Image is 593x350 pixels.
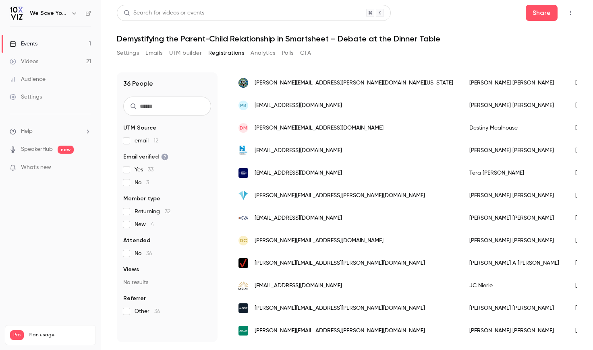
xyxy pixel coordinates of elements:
[238,78,248,88] img: state.co.us
[255,282,342,290] span: [EMAIL_ADDRESS][DOMAIN_NAME]
[10,93,42,101] div: Settings
[169,47,202,60] button: UTM builder
[238,213,248,223] img: svaconsulting.com
[461,319,567,342] div: [PERSON_NAME] [PERSON_NAME]
[238,303,248,313] img: gdt.com
[30,9,68,17] h6: We Save You Time!
[145,47,162,60] button: Emails
[21,145,53,154] a: SpeakerHub
[10,40,37,48] div: Events
[135,208,170,216] span: Returning
[154,309,160,314] span: 36
[255,191,425,200] span: [PERSON_NAME][EMAIL_ADDRESS][PERSON_NAME][DOMAIN_NAME]
[148,167,153,173] span: 33
[135,220,154,229] span: New
[123,278,211,286] p: No results
[10,127,91,136] li: help-dropdown-opener
[238,191,248,200] img: medgenelabs.com
[255,304,425,313] span: [PERSON_NAME][EMAIL_ADDRESS][PERSON_NAME][DOMAIN_NAME]
[240,124,247,132] span: DM
[461,207,567,229] div: [PERSON_NAME] [PERSON_NAME]
[461,94,567,117] div: [PERSON_NAME] [PERSON_NAME]
[255,124,384,132] span: [PERSON_NAME][EMAIL_ADDRESS][DOMAIN_NAME]
[240,237,247,244] span: DC
[255,101,342,110] span: [EMAIL_ADDRESS][DOMAIN_NAME]
[251,47,276,60] button: Analytics
[240,102,247,109] span: PB
[135,179,149,187] span: No
[21,163,51,172] span: What's new
[123,237,150,245] span: Attended
[165,209,170,214] span: 32
[10,330,24,340] span: Pro
[123,153,168,161] span: Email verified
[238,326,248,336] img: aecom.com
[461,274,567,297] div: JC Nierle
[123,124,156,132] span: UTM Source
[123,294,146,303] span: Referrer
[526,5,558,21] button: Share
[282,47,294,60] button: Polls
[238,258,248,268] img: verizon.com
[255,79,453,87] span: [PERSON_NAME][EMAIL_ADDRESS][PERSON_NAME][DOMAIN_NAME][US_STATE]
[255,214,342,222] span: [EMAIL_ADDRESS][DOMAIN_NAME]
[461,72,567,94] div: [PERSON_NAME] [PERSON_NAME]
[461,184,567,207] div: [PERSON_NAME] [PERSON_NAME]
[10,75,46,83] div: Audience
[124,9,204,17] div: Search for videos or events
[135,166,153,174] span: Yes
[123,79,153,89] h1: 36 People
[10,7,23,20] img: We Save You Time!
[123,266,139,274] span: Views
[153,138,158,144] span: 12
[461,252,567,274] div: [PERSON_NAME] A [PERSON_NAME]
[461,162,567,184] div: Tera [PERSON_NAME]
[255,146,342,155] span: [EMAIL_ADDRESS][DOMAIN_NAME]
[21,127,33,136] span: Help
[255,237,384,245] span: [PERSON_NAME][EMAIL_ADDRESS][DOMAIN_NAME]
[135,307,160,315] span: Other
[255,259,425,268] span: [PERSON_NAME][EMAIL_ADDRESS][PERSON_NAME][DOMAIN_NAME]
[135,249,152,257] span: No
[10,58,38,66] div: Videos
[29,332,91,338] span: Plan usage
[117,34,577,43] h1: Demystifying the Parent-Child Relationship in Smartsheet – Debate at the Dinner Table
[238,168,248,178] img: ford.com
[255,169,342,177] span: [EMAIL_ADDRESS][DOMAIN_NAME]
[117,47,139,60] button: Settings
[123,124,211,315] section: facet-groups
[135,137,158,145] span: email
[461,117,567,139] div: Destiny Mealhouse
[461,229,567,252] div: [PERSON_NAME] [PERSON_NAME]
[58,146,74,154] span: new
[461,297,567,319] div: [PERSON_NAME] [PERSON_NAME]
[123,195,160,203] span: Member type
[238,282,248,290] img: lydianenergy.com
[461,139,567,162] div: [PERSON_NAME] [PERSON_NAME]
[151,222,154,227] span: 4
[146,251,152,256] span: 36
[81,164,91,171] iframe: Noticeable Trigger
[300,47,311,60] button: CTA
[146,180,149,185] span: 3
[208,47,244,60] button: Registrations
[255,327,425,335] span: [PERSON_NAME][EMAIL_ADDRESS][PERSON_NAME][DOMAIN_NAME]
[238,146,248,155] img: hcde.org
